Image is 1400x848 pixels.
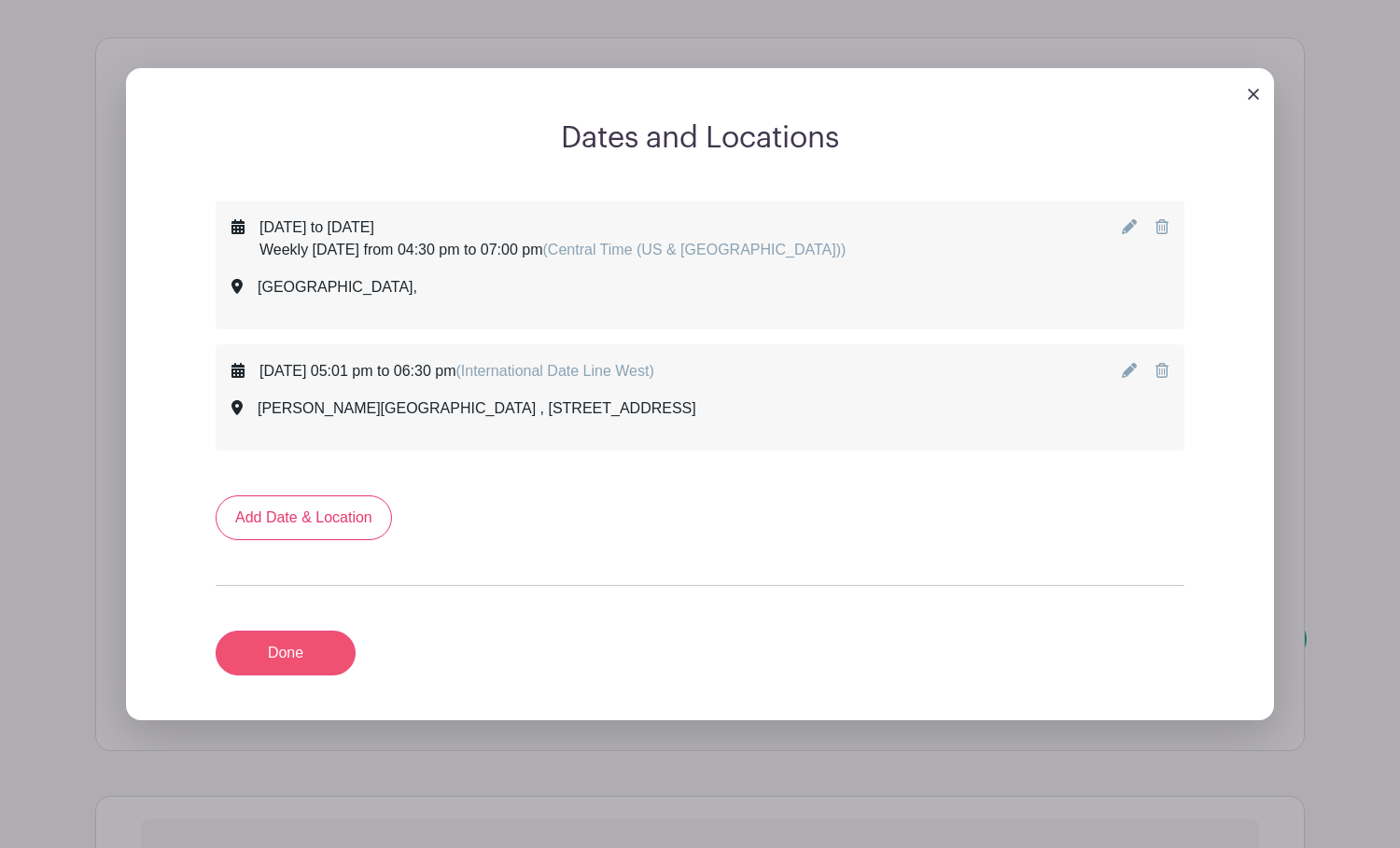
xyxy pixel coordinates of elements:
a: Add Date & Location [216,495,392,540]
div: [PERSON_NAME][GEOGRAPHIC_DATA] , [STREET_ADDRESS] [258,397,696,420]
div: [DATE] to [DATE] Weekly [DATE] from 04:30 pm to 07:00 pm [259,216,846,261]
a: Done [216,631,356,675]
div: [DATE] 05:01 pm to 06:30 pm [259,360,654,382]
h2: Dates and Locations [126,120,1274,156]
span: (International Date Line West) [455,363,653,379]
span: (Central Time (US & [GEOGRAPHIC_DATA])) [543,242,847,257]
img: close_button-5f87c8562297e5c2d7936805f587ecaba9071eb48480494691a3f1689db116b3.svg [1248,89,1259,100]
div: [GEOGRAPHIC_DATA], [258,276,417,299]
